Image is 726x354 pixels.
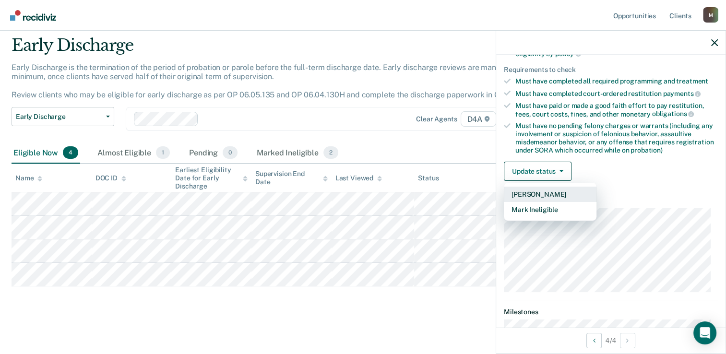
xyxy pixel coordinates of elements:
[504,66,718,74] div: Requirements to check
[515,77,718,85] div: Must have completed all required programming and
[12,35,556,63] div: Early Discharge
[631,146,663,154] span: probation)
[416,115,457,123] div: Clear agents
[703,7,718,23] div: M
[676,77,708,85] span: treatment
[555,50,581,58] span: policy
[187,142,239,164] div: Pending
[693,321,716,344] div: Open Intercom Messenger
[223,146,238,159] span: 0
[496,328,726,353] div: 4 / 4
[504,187,596,202] button: [PERSON_NAME]
[461,111,496,127] span: D4A
[515,89,718,98] div: Must have completed court-ordered restitution
[504,202,596,217] button: Mark Ineligible
[16,113,102,121] span: Early Discharge
[504,308,718,316] dt: Milestones
[323,146,338,159] span: 2
[255,142,340,164] div: Marked Ineligible
[663,90,701,97] span: payments
[620,333,635,348] button: Next Opportunity
[418,174,439,182] div: Status
[95,142,172,164] div: Almost Eligible
[63,146,78,159] span: 4
[515,122,718,154] div: Must have no pending felony charges or warrants (including any involvement or suspicion of feloni...
[703,7,718,23] button: Profile dropdown button
[255,170,328,186] div: Supervision End Date
[515,102,718,118] div: Must have paid or made a good faith effort to pay restitution, fees, court costs, fines, and othe...
[12,63,527,100] p: Early Discharge is the termination of the period of probation or parole before the full-term disc...
[10,10,56,21] img: Recidiviz
[335,174,382,182] div: Last Viewed
[175,166,248,190] div: Earliest Eligibility Date for Early Discharge
[15,174,42,182] div: Name
[652,110,694,118] span: obligations
[504,196,718,204] dt: Supervision
[586,333,602,348] button: Previous Opportunity
[12,142,80,164] div: Eligible Now
[504,162,571,181] button: Update status
[156,146,170,159] span: 1
[95,174,126,182] div: DOC ID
